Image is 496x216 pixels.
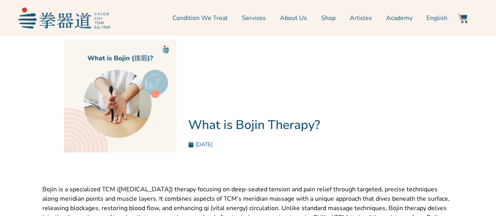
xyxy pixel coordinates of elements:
a: Condition We Treat [173,8,228,28]
a: [DATE] [188,141,213,149]
nav: Menu [114,8,447,28]
h1: What is Bojin Therapy? [188,117,428,133]
time: [DATE] [196,141,213,148]
a: About Us [280,8,307,28]
img: Website Icon-03 [458,14,467,23]
span: English [427,13,447,23]
a: English [427,8,447,28]
a: Articles [350,8,372,28]
a: Academy [386,8,412,28]
a: Services [242,8,266,28]
a: Shop [321,8,336,28]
